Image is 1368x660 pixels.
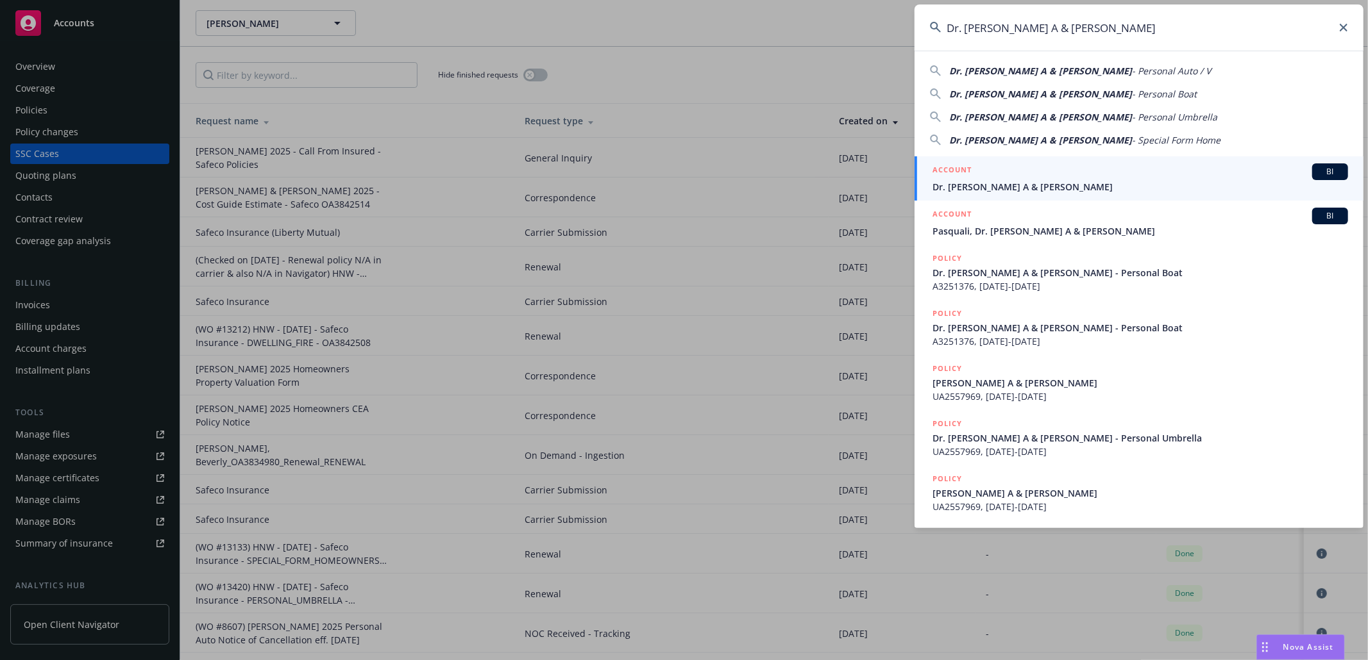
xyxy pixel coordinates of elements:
[933,321,1348,334] span: Dr. [PERSON_NAME] A & [PERSON_NAME] - Personal Boat
[949,134,1132,146] span: Dr. [PERSON_NAME] A & [PERSON_NAME]
[933,417,962,430] h5: POLICY
[949,111,1132,123] span: Dr. [PERSON_NAME] A & [PERSON_NAME]
[1317,166,1343,177] span: BI
[915,410,1364,465] a: POLICYDr. [PERSON_NAME] A & [PERSON_NAME] - Personal UmbrellaUA2557969, [DATE]-[DATE]
[933,500,1348,513] span: UA2557969, [DATE]-[DATE]
[933,334,1348,348] span: A3251376, [DATE]-[DATE]
[933,486,1348,500] span: [PERSON_NAME] A & [PERSON_NAME]
[915,201,1364,245] a: ACCOUNTBIPasquali, Dr. [PERSON_NAME] A & [PERSON_NAME]
[1256,634,1345,660] button: Nova Assist
[915,465,1364,520] a: POLICY[PERSON_NAME] A & [PERSON_NAME]UA2557969, [DATE]-[DATE]
[933,266,1348,279] span: Dr. [PERSON_NAME] A & [PERSON_NAME] - Personal Boat
[933,431,1348,445] span: Dr. [PERSON_NAME] A & [PERSON_NAME] - Personal Umbrella
[933,472,962,485] h5: POLICY
[1283,641,1334,652] span: Nova Assist
[933,224,1348,238] span: Pasquali, Dr. [PERSON_NAME] A & [PERSON_NAME]
[933,362,962,375] h5: POLICY
[933,252,962,265] h5: POLICY
[915,245,1364,300] a: POLICYDr. [PERSON_NAME] A & [PERSON_NAME] - Personal BoatA3251376, [DATE]-[DATE]
[933,208,972,223] h5: ACCOUNT
[1132,65,1211,77] span: - Personal Auto / V
[1132,111,1217,123] span: - Personal Umbrella
[933,279,1348,293] span: A3251376, [DATE]-[DATE]
[915,4,1364,51] input: Search...
[949,65,1132,77] span: Dr. [PERSON_NAME] A & [PERSON_NAME]
[933,163,972,179] h5: ACCOUNT
[949,88,1132,100] span: Dr. [PERSON_NAME] A & [PERSON_NAME]
[933,376,1348,390] span: [PERSON_NAME] A & [PERSON_NAME]
[933,445,1348,458] span: UA2557969, [DATE]-[DATE]
[933,307,962,320] h5: POLICY
[1317,210,1343,222] span: BI
[915,300,1364,355] a: POLICYDr. [PERSON_NAME] A & [PERSON_NAME] - Personal BoatA3251376, [DATE]-[DATE]
[933,180,1348,194] span: Dr. [PERSON_NAME] A & [PERSON_NAME]
[915,355,1364,410] a: POLICY[PERSON_NAME] A & [PERSON_NAME]UA2557969, [DATE]-[DATE]
[1132,134,1220,146] span: - Special Form Home
[1257,635,1273,659] div: Drag to move
[933,390,1348,403] span: UA2557969, [DATE]-[DATE]
[915,156,1364,201] a: ACCOUNTBIDr. [PERSON_NAME] A & [PERSON_NAME]
[1132,88,1197,100] span: - Personal Boat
